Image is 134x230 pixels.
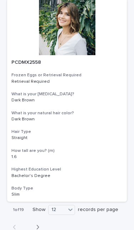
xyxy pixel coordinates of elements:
p: records per page [78,207,118,213]
p: Dark Brown [11,117,123,122]
p: Bachelor's Degree [11,173,123,178]
p: Straight [11,135,123,140]
h3: What is your natural hair color? [11,110,123,116]
h3: Frozen Eggs or Retrieval Required [11,72,123,78]
p: Retrieval Required [11,79,123,84]
p: PCDMX2558 [11,59,123,66]
div: 12 [49,206,66,214]
p: Show [33,207,45,213]
h3: Body Type [11,186,123,191]
h3: Hair Type [11,129,123,135]
h3: Highest Education Level [11,167,123,172]
p: 1.6 [11,154,123,159]
p: Slim [11,192,123,197]
p: Dark Brown [11,98,123,103]
p: 1 of 19 [7,202,30,218]
h3: How tall are you? (m) [11,148,123,154]
h3: What is your [MEDICAL_DATA]? [11,91,123,97]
